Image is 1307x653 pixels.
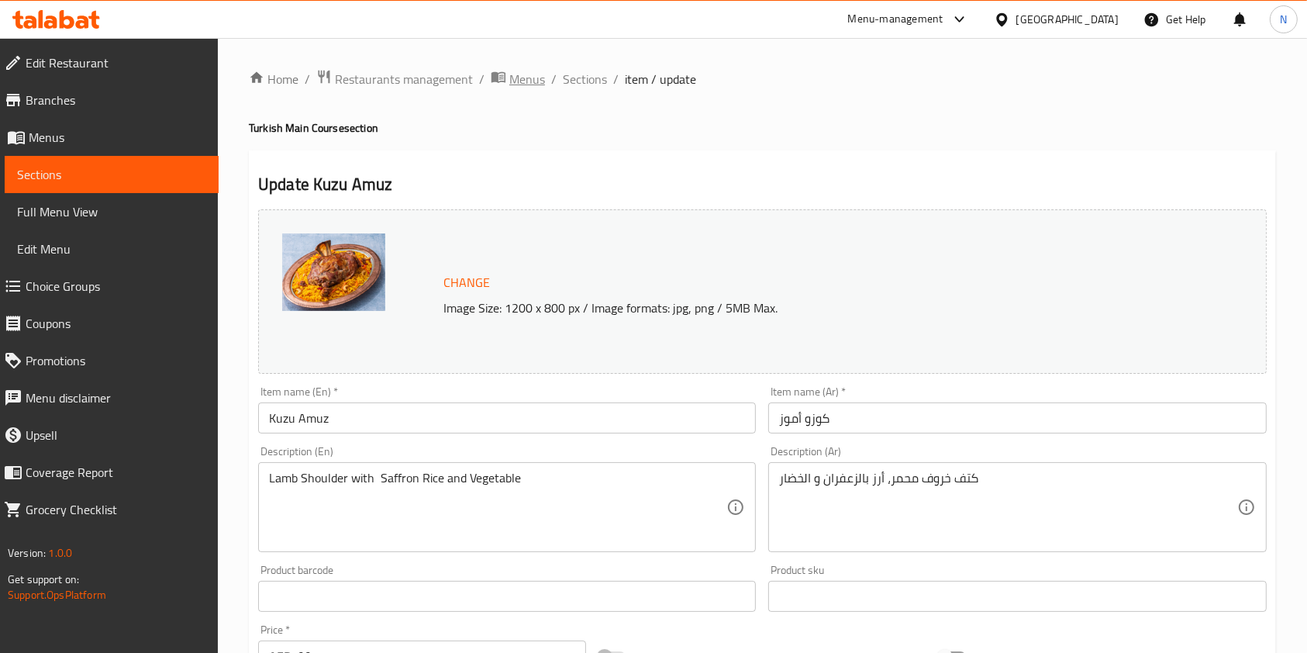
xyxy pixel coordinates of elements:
[269,471,726,544] textarea: Lamb Shoulder with Saffron Rice and Vegetable
[613,70,619,88] li: /
[848,10,943,29] div: Menu-management
[26,54,206,72] span: Edit Restaurant
[17,165,206,184] span: Sections
[305,70,310,88] li: /
[443,271,490,294] span: Change
[1016,11,1119,28] div: [GEOGRAPHIC_DATA]
[26,389,206,407] span: Menu disclaimer
[26,351,206,370] span: Promotions
[258,403,756,434] input: Enter name En
[779,471,1236,544] textarea: كتف خروف محمر، أرز بالزعفران و الخضار
[1280,11,1287,28] span: N
[491,69,545,89] a: Menus
[282,233,385,311] img: mmw_638496249985364992
[26,314,206,333] span: Coupons
[26,91,206,109] span: Branches
[26,426,206,444] span: Upsell
[5,193,219,230] a: Full Menu View
[26,463,206,482] span: Coverage Report
[437,299,1157,317] p: Image Size: 1200 x 800 px / Image formats: jpg, png / 5MB Max.
[26,277,206,295] span: Choice Groups
[48,543,72,563] span: 1.0.0
[249,70,298,88] a: Home
[5,156,219,193] a: Sections
[258,581,756,612] input: Please enter product barcode
[335,70,473,88] span: Restaurants management
[29,128,206,147] span: Menus
[8,585,106,605] a: Support.OpsPlatform
[316,69,473,89] a: Restaurants management
[479,70,485,88] li: /
[563,70,607,88] a: Sections
[249,69,1276,89] nav: breadcrumb
[17,240,206,258] span: Edit Menu
[625,70,696,88] span: item / update
[8,569,79,589] span: Get support on:
[551,70,557,88] li: /
[26,500,206,519] span: Grocery Checklist
[5,230,219,268] a: Edit Menu
[768,403,1266,434] input: Enter name Ar
[768,581,1266,612] input: Please enter product sku
[258,173,1267,196] h2: Update Kuzu Amuz
[8,543,46,563] span: Version:
[509,70,545,88] span: Menus
[17,202,206,221] span: Full Menu View
[249,120,1276,136] h4: Turkish Main Course section
[437,267,496,299] button: Change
